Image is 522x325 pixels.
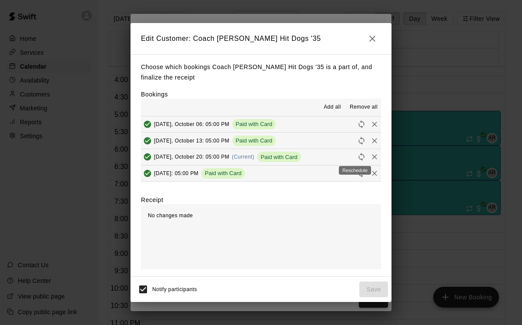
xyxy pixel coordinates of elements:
[141,149,381,165] button: Added & Paid[DATE], October 20: 05:00 PM(Current)Paid with CardRescheduleRemove
[232,137,276,144] span: Paid with Card
[141,196,163,204] label: Receipt
[368,120,381,127] span: Remove
[154,154,229,160] span: [DATE], October 20: 05:00 PM
[130,23,391,54] h2: Edit Customer: Coach [PERSON_NAME] Hit Dogs '35
[355,169,368,176] span: Reschedule
[141,134,154,147] button: Added & Paid
[154,121,229,127] span: [DATE], October 06: 05:00 PM
[368,153,381,160] span: Remove
[141,62,381,83] p: Choose which bookings Coach [PERSON_NAME] Hit Dogs '35 is a part of, and finalize the receipt
[141,118,154,131] button: Added & Paid
[141,150,154,163] button: Added & Paid
[355,120,368,127] span: Reschedule
[339,166,371,175] div: Reschedule
[141,116,381,133] button: Added & Paid[DATE], October 06: 05:00 PMPaid with CardRescheduleRemove
[141,133,381,149] button: Added & Paid[DATE], October 13: 05:00 PMPaid with CardRescheduleRemove
[152,286,197,292] span: Notify participants
[141,167,154,180] button: Added & Paid
[324,103,341,112] span: Add all
[201,170,245,176] span: Paid with Card
[346,100,381,114] button: Remove all
[368,169,381,176] span: Remove
[368,137,381,143] span: Remove
[141,91,168,98] label: Bookings
[232,154,254,160] span: (Current)
[154,170,198,176] span: [DATE]: 05:00 PM
[350,103,378,112] span: Remove all
[232,121,276,127] span: Paid with Card
[141,166,381,182] button: Added & Paid[DATE]: 05:00 PMPaid with CardRescheduleRemove
[318,100,346,114] button: Add all
[148,212,193,219] span: No changes made
[154,137,229,143] span: [DATE], October 13: 05:00 PM
[355,137,368,143] span: Reschedule
[257,154,301,160] span: Paid with Card
[355,153,368,160] span: Reschedule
